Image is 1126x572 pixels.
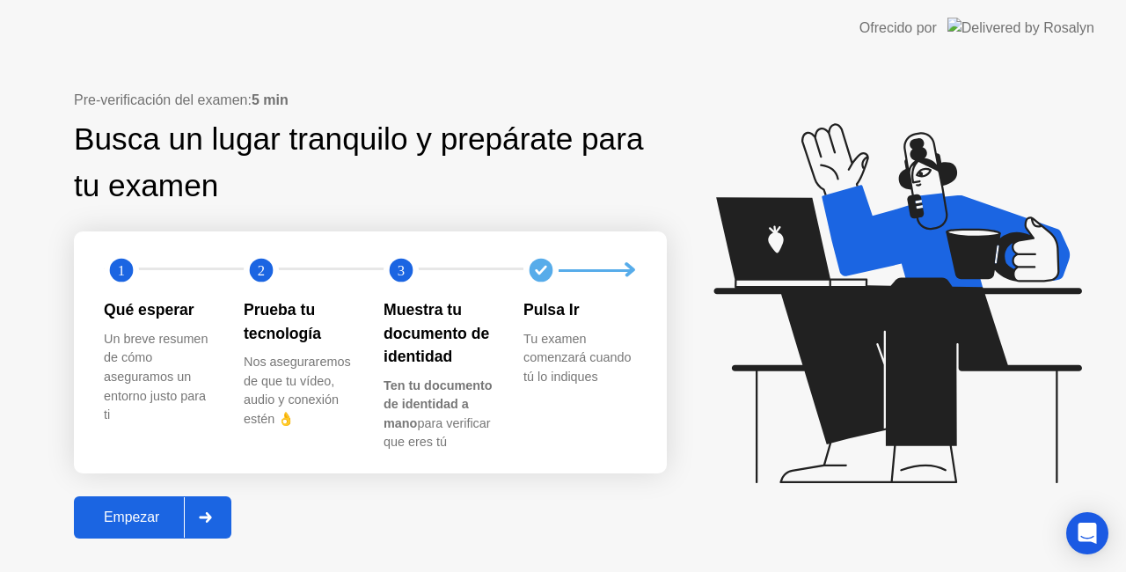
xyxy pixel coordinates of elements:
div: Empezar [79,510,184,525]
div: para verificar que eres tú [384,377,495,452]
button: Empezar [74,496,231,539]
text: 2 [258,262,265,279]
div: Pulsa Ir [523,298,635,321]
div: Qué esperar [104,298,216,321]
div: Ofrecido por [859,18,937,39]
b: 5 min [252,92,289,107]
div: Nos aseguraremos de que tu vídeo, audio y conexión estén 👌 [244,353,355,429]
div: Pre-verificación del examen: [74,90,667,111]
div: Tu examen comenzará cuando tú lo indiques [523,330,635,387]
text: 1 [118,262,125,279]
text: 3 [398,262,405,279]
div: Prueba tu tecnología [244,298,355,345]
div: Open Intercom Messenger [1066,512,1108,554]
img: Delivered by Rosalyn [947,18,1094,38]
div: Un breve resumen de cómo aseguramos un entorno justo para ti [104,330,216,425]
div: Muestra tu documento de identidad [384,298,495,368]
b: Ten tu documento de identidad a mano [384,378,493,430]
div: Busca un lugar tranquilo y prepárate para tu examen [74,116,667,209]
